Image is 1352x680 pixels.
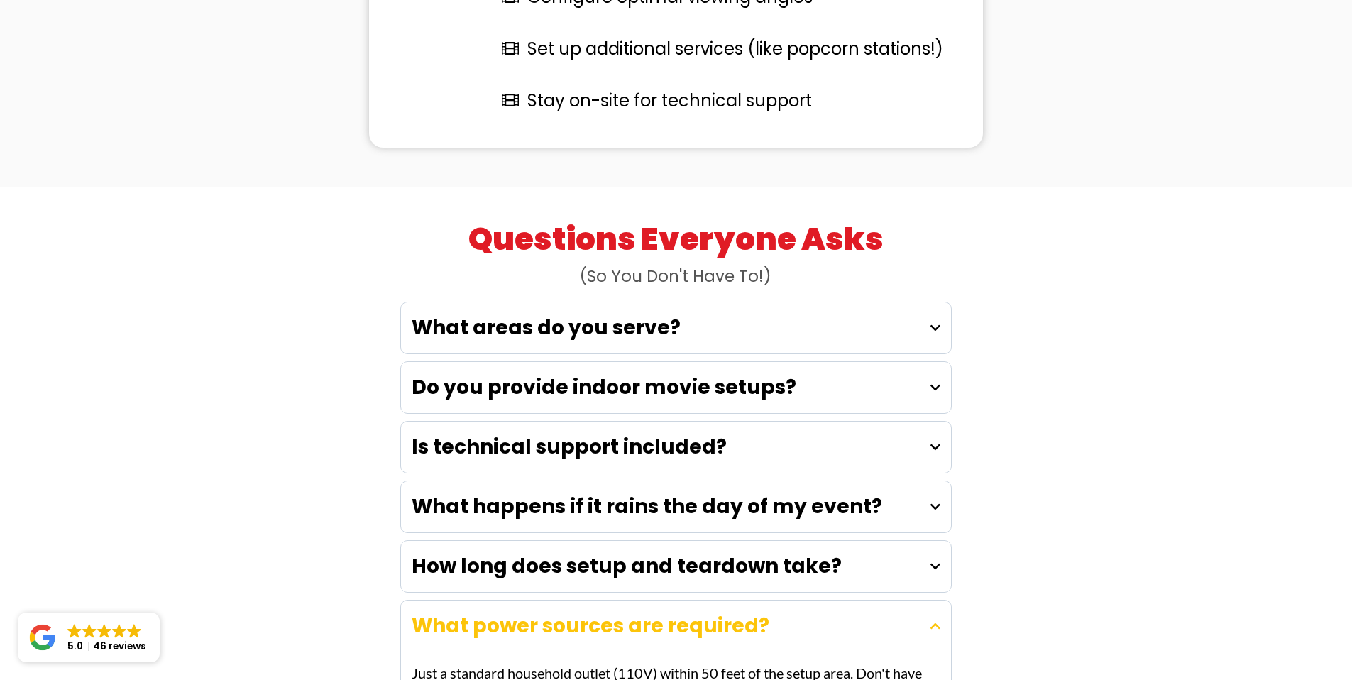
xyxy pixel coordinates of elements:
strong: What power sources are required? [412,612,769,640]
strong: What areas do you serve? [412,314,681,341]
strong: Do you provide indoor movie setups? [412,373,796,401]
p: Set up additional services (like popcorn stations!) [527,23,966,75]
a: Close GoogleGoogleGoogleGoogleGoogle 5.046 reviews [18,613,160,662]
h1: Questions Everyone Asks [393,219,959,259]
p: Stay on-site for technical support [527,75,966,126]
strong: Is technical support included? [412,433,727,461]
strong: What happens if it rains the day of my event? [412,493,882,520]
h2: (So You Don't Have To!) [393,266,959,287]
strong: How long does setup and teardown take? [412,552,842,580]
